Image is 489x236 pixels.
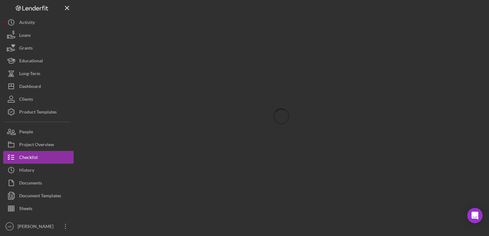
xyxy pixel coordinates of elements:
div: Grants [19,42,33,56]
div: Checklist [19,151,38,165]
div: Activity [19,16,35,30]
button: Educational [3,54,74,67]
button: Checklist [3,151,74,164]
button: Clients [3,93,74,106]
div: Dashboard [19,80,41,94]
button: Product Templates [3,106,74,118]
div: Educational [19,54,43,69]
button: People [3,125,74,138]
button: Long-Term [3,67,74,80]
div: Sheets [19,202,32,216]
div: [PERSON_NAME] [16,220,58,234]
div: People [19,125,33,140]
div: Documents [19,177,42,191]
button: Dashboard [3,80,74,93]
div: Loans [19,29,31,43]
div: Clients [19,93,33,107]
button: Grants [3,42,74,54]
div: Product Templates [19,106,57,120]
button: Documents [3,177,74,189]
button: History [3,164,74,177]
button: Sheets [3,202,74,215]
div: Open Intercom Messenger [467,208,483,223]
button: AR[PERSON_NAME] [3,220,74,233]
button: Loans [3,29,74,42]
div: History [19,164,34,178]
button: Activity [3,16,74,29]
text: AR [7,225,12,228]
div: Document Templates [19,189,61,204]
button: Project Overview [3,138,74,151]
button: Document Templates [3,189,74,202]
div: Project Overview [19,138,54,153]
div: Long-Term [19,67,40,82]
